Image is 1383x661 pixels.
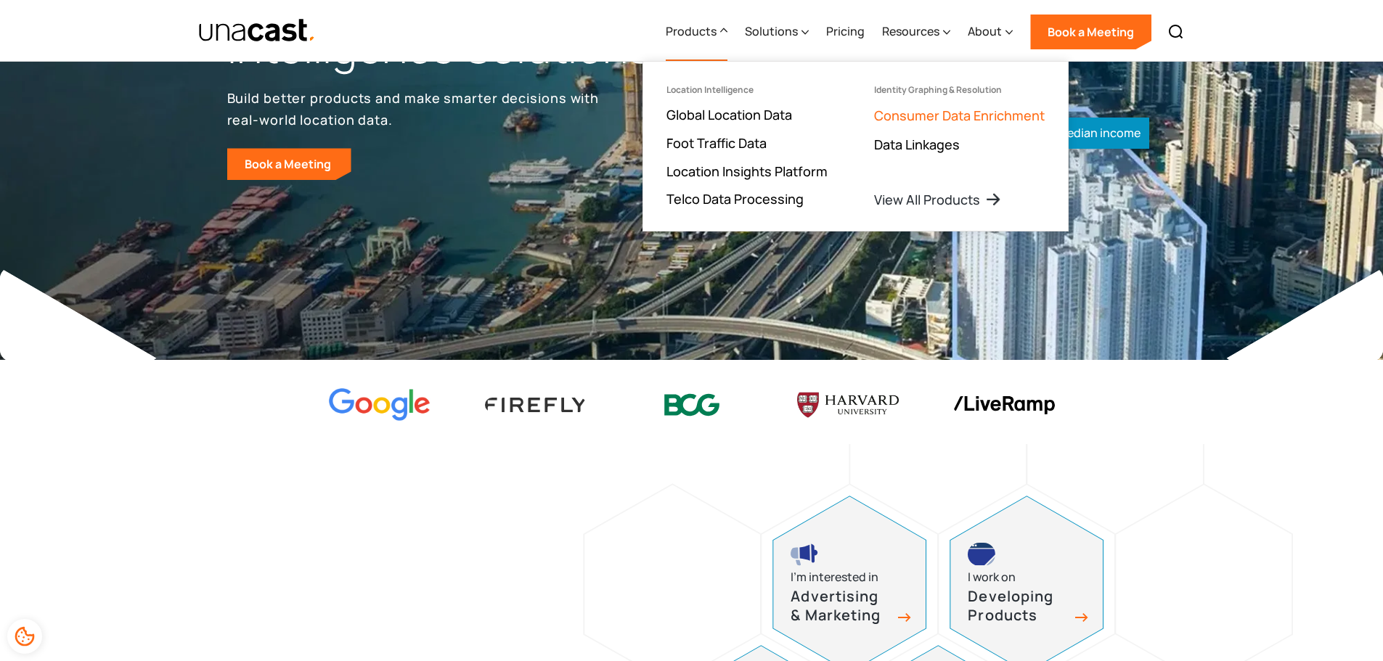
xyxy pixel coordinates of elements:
div: About [968,22,1002,40]
img: BCG logo [641,385,743,426]
img: Google logo Color [329,388,431,422]
div: Resources [882,2,950,62]
a: Global Location Data [666,106,792,123]
img: Firefly Advertising logo [485,398,587,411]
div: Cookie Preferences [7,619,42,654]
div: About [968,2,1013,62]
div: Solutions [745,2,809,62]
a: Book a Meeting [227,148,351,180]
div: Location Intelligence [666,85,754,95]
a: Foot Traffic Data [666,134,767,152]
a: home [198,18,317,44]
a: Book a Meeting [1030,15,1151,49]
img: Harvard U logo [797,387,899,422]
a: Telco Data Processing [666,190,804,208]
div: Products [666,2,727,62]
h3: Developing Products [968,587,1069,625]
div: I work on [968,567,1016,587]
nav: Products [642,61,1069,231]
img: advertising and marketing icon [791,543,818,566]
div: Solutions [745,22,798,40]
p: Build better products and make smarter decisions with real-world location data. [227,87,605,131]
div: Resources [882,22,939,40]
img: developing products icon [968,543,995,566]
img: Search icon [1167,23,1185,41]
img: liveramp logo [953,396,1055,414]
a: Location Insights Platform [666,163,828,180]
img: Unacast text logo [198,18,317,44]
h3: Advertising & Marketing [791,587,892,625]
a: Data Linkages [874,136,960,153]
div: median income [1000,118,1149,149]
div: Identity Graphing & Resolution [874,85,1002,95]
div: I’m interested in [791,567,878,587]
div: Products [666,22,717,40]
a: Consumer Data Enrichment [874,107,1045,124]
a: View All Products [874,191,1002,208]
a: Pricing [826,2,865,62]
